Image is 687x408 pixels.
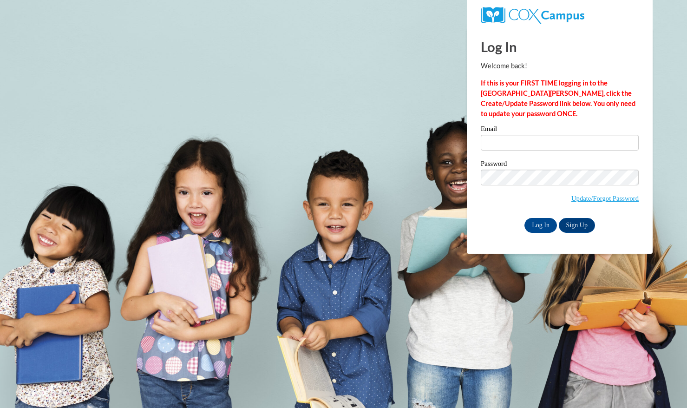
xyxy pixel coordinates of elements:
[524,218,557,233] input: Log In
[481,11,584,19] a: COX Campus
[481,37,639,56] h1: Log In
[481,7,584,24] img: COX Campus
[481,61,639,71] p: Welcome back!
[481,79,635,118] strong: If this is your FIRST TIME logging in to the [GEOGRAPHIC_DATA][PERSON_NAME], click the Create/Upd...
[571,195,639,202] a: Update/Forgot Password
[559,218,595,233] a: Sign Up
[481,125,639,135] label: Email
[481,160,639,170] label: Password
